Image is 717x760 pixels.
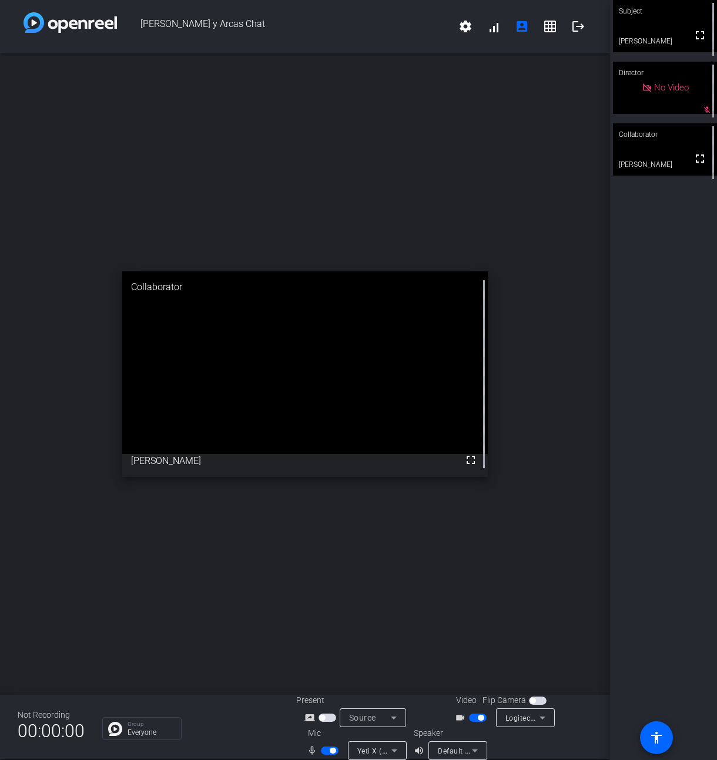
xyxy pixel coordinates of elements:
span: Yeti X (046d:0aaf) [357,746,420,755]
mat-icon: settings [458,19,473,33]
div: Not Recording [18,709,85,721]
div: Speaker [414,727,484,739]
mat-icon: videocam_outline [455,711,469,725]
img: Chat Icon [108,722,122,736]
span: No Video [654,82,689,93]
span: Default - Studio Display Speakers (05ac:1114) [438,746,597,755]
span: Flip Camera [483,694,526,707]
mat-icon: fullscreen [693,152,707,166]
div: Collaborator [122,271,488,303]
mat-icon: logout [571,19,585,33]
div: Collaborator [613,123,717,146]
mat-icon: screen_share_outline [304,711,319,725]
span: 00:00:00 [18,717,85,745]
button: signal_cellular_alt [480,12,508,41]
mat-icon: volume_up [414,744,428,758]
p: Group [128,721,175,727]
mat-icon: accessibility [649,731,664,745]
mat-icon: grid_on [543,19,557,33]
mat-icon: account_box [515,19,529,33]
img: white-gradient.svg [24,12,117,33]
p: Everyone [128,729,175,736]
span: Source [349,713,376,722]
mat-icon: mic_none [307,744,321,758]
span: [PERSON_NAME] y Arcas Chat [117,12,451,41]
div: Director [613,62,717,84]
span: Logitech BRIO (046d:085e) [505,713,597,722]
div: Mic [296,727,414,739]
div: Present [296,694,414,707]
mat-icon: fullscreen [464,453,478,467]
span: Video [456,694,477,707]
mat-icon: fullscreen [693,28,707,42]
